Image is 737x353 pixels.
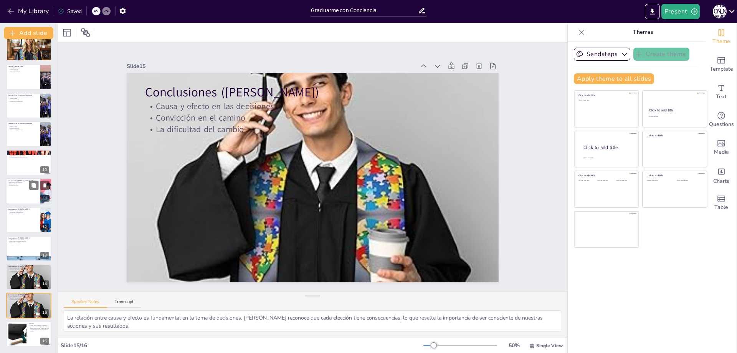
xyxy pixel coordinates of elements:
p: Servicio a los demás [8,128,38,129]
p: La dificultad del cambio [8,299,49,300]
button: My Library [6,5,52,17]
p: Presión en las elecciones [8,242,49,244]
div: Click to add text [677,180,701,182]
p: Convicción en el camino [8,298,49,299]
div: 14 [6,264,51,290]
div: 16 [6,322,51,347]
div: [PERSON_NAME] [713,5,727,18]
div: 11 [40,195,50,202]
div: Change the overall theme [706,23,737,51]
p: Convicción en el camino [8,269,49,270]
p: Honestidad en la toma de decisiones [8,240,49,242]
p: Autenticidad en las decisiones [8,212,38,214]
div: 6 [6,36,51,61]
div: 10 [6,150,51,175]
div: 12 [6,207,51,232]
div: 15 [6,293,51,318]
p: La búsqueda de la felicidad [8,40,49,42]
div: Click to add title [583,144,633,151]
div: Click to add title [578,174,633,177]
div: 11 [6,178,52,204]
p: Conclusiones ([PERSON_NAME]) [153,66,487,119]
p: [PERSON_NAME] [8,98,38,99]
div: Click to add text [647,180,671,182]
span: Theme [712,37,730,46]
p: Coherencia en las decisiones [8,101,38,102]
div: 7 [6,64,51,89]
p: Proyecto de vida [8,183,38,185]
button: Apply theme to all slides [574,73,654,84]
p: Gracias [29,323,49,325]
button: Duplicate Slide [29,181,38,190]
div: 9 [42,138,49,144]
p: Responsabilidad en las decisiones [8,155,49,156]
button: Transcript [107,299,141,308]
div: Click to add text [578,180,596,182]
p: Convicción en el camino [150,95,484,141]
span: Position [81,28,90,37]
button: Export to PowerPoint [645,4,660,19]
button: Sendsteps [574,48,630,61]
button: Add slide [4,27,53,39]
p: La dificultad del cambio [8,270,49,272]
div: Click to add title [647,174,702,177]
div: 9 [6,121,51,147]
div: Click to add title [649,108,700,113]
p: Reflexión sobre valores [8,70,38,72]
p: Libertad y crecimiento [8,153,49,155]
p: Causa y efecto en las decisiones [8,268,49,269]
p: Valentía en la elección [8,213,38,215]
p: Sección Creativa Libre [8,66,38,68]
span: Charts [713,177,729,186]
div: 8 [6,93,51,118]
span: Questions [709,120,734,129]
button: [PERSON_NAME] [713,4,727,19]
div: Click to add text [597,180,615,182]
button: Present [661,4,700,19]
div: Click to add title [578,94,633,97]
p: Agradecemos su atención y esperamos que esta presentación haya inspirado una reflexión sobre la é... [29,325,49,331]
div: Click to add text [649,116,700,118]
p: La conciencia en la toma de decisiones [8,156,49,157]
p: Conclusiones ([PERSON_NAME]) [8,237,49,239]
p: Causa y efecto en las decisiones [152,83,486,130]
div: Add text boxes [706,78,737,106]
p: La dificultad del cambio [149,106,483,153]
div: Click to add title [647,134,702,137]
div: Add charts and graphs [706,161,737,189]
div: 50 % [505,342,523,349]
div: 7 [42,81,49,88]
div: Slide 15 [138,43,426,81]
div: Slide 15 / 16 [61,342,423,349]
p: La presión social [8,39,49,41]
button: Create theme [633,48,689,61]
p: Convicción en las decisiones [8,182,38,183]
div: 13 [6,236,51,261]
p: Conclusiones ([PERSON_NAME]) [8,265,49,268]
div: 15 [40,309,49,316]
input: Insert title [311,5,418,16]
p: Conexión con el carisma claretiano [8,123,38,125]
p: Conexión con el carisma claretiano [8,94,38,96]
span: Template [710,65,733,73]
div: 16 [40,338,49,345]
div: 6 [42,52,49,59]
p: Conclusiones ([PERSON_NAME]) [8,208,38,210]
p: Coherencia en las decisiones [8,129,38,131]
p: Conclusiones ([PERSON_NAME][DATE]) [8,179,38,182]
div: Click to add body [583,157,632,159]
button: Speaker Notes [64,299,107,308]
p: Expresión personal [8,69,38,71]
p: Themes [588,23,698,41]
div: Click to add text [616,180,633,182]
p: Creatividad en la ética [8,68,38,69]
div: Add a table [706,189,737,217]
p: [PERSON_NAME] [8,126,38,128]
div: 12 [40,224,49,230]
span: Media [714,148,729,156]
div: Add images, graphics, shapes or video [706,134,737,161]
div: Add ready made slides [706,51,737,78]
div: 8 [42,109,49,116]
p: Vocación y proyecto de vida [8,210,38,212]
span: Text [716,93,727,101]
